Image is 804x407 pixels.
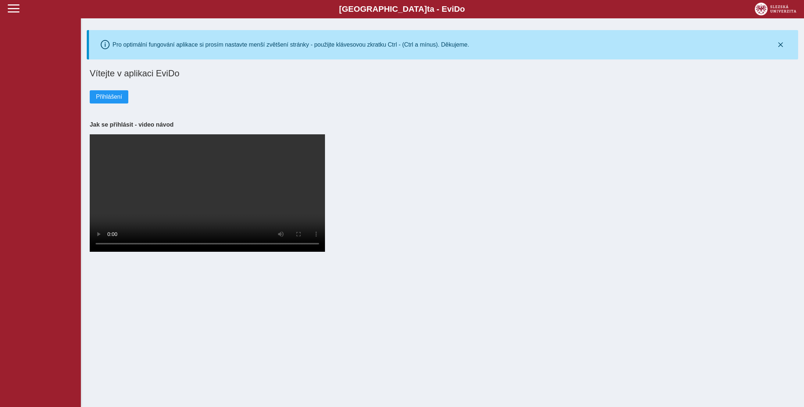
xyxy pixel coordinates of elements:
span: t [427,4,429,14]
div: Pro optimální fungování aplikace si prosím nastavte menší zvětšení stránky - použijte klávesovou ... [112,41,469,48]
video: Your browser does not support the video tag. [90,134,325,252]
span: o [460,4,465,14]
button: Přihlášení [90,90,128,103]
h1: Vítejte v aplikaci EviDo [90,68,795,79]
h3: Jak se přihlásit - video návod [90,121,795,128]
span: D [454,4,460,14]
b: [GEOGRAPHIC_DATA] a - Evi [22,4,782,14]
img: logo_web_su.png [755,3,796,15]
span: Přihlášení [96,94,122,100]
